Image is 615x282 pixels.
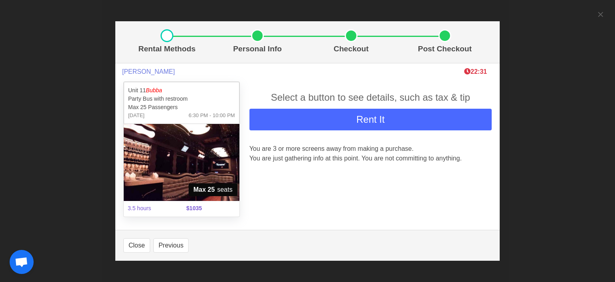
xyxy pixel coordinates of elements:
b: 22:31 [464,68,487,75]
span: 3.5 hours [123,199,181,217]
span: seats [189,183,237,196]
button: Rent It [249,109,492,130]
p: Post Checkout [401,43,488,55]
span: 6:30 PM - 10:00 PM [189,112,235,120]
em: Bubba [146,87,162,93]
strong: Max 25 [193,185,215,195]
p: Party Bus with restroom [128,95,235,103]
span: [PERSON_NAME] [122,68,175,75]
span: Rent It [356,114,385,125]
button: Close [123,238,150,253]
img: 11%2002.jpg [124,124,239,201]
div: Open chat [10,250,34,274]
p: Checkout [307,43,395,55]
p: Unit 11 [128,86,235,95]
button: Previous [153,238,189,253]
span: The clock is ticking ⁠— this timer shows how long we'll hold this limo during checkout. If time r... [464,68,487,75]
p: Max 25 Passengers [128,103,235,112]
p: You are just gathering info at this point. You are not committing to anything. [249,154,492,163]
p: Personal Info [214,43,301,55]
p: You are 3 or more screens away from making a purchase. [249,144,492,154]
p: Rental Methods [127,43,207,55]
span: [DATE] [128,112,145,120]
div: Select a button to see details, such as tax & tip [249,90,492,105]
